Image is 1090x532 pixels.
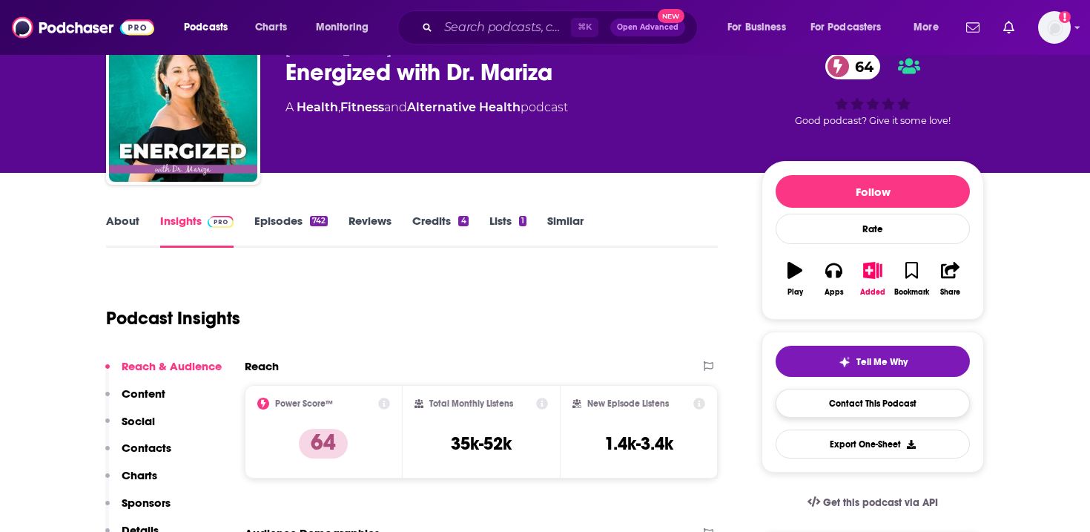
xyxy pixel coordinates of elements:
span: and [384,100,407,114]
div: Share [940,288,960,297]
a: Show notifications dropdown [997,15,1020,40]
p: Charts [122,468,157,482]
a: Health [297,100,338,114]
img: Podchaser - Follow, Share and Rate Podcasts [12,13,154,42]
button: open menu [717,16,805,39]
a: Contact This Podcast [776,389,970,418]
span: More [914,17,939,38]
a: Lists1 [489,214,526,248]
button: Sponsors [105,496,171,523]
div: Bookmark [894,288,929,297]
h1: Podcast Insights [106,307,240,329]
a: Charts [245,16,296,39]
button: Charts [105,468,157,496]
div: 742 [310,216,328,226]
span: For Business [727,17,786,38]
p: Contacts [122,441,171,455]
button: open menu [174,16,247,39]
svg: Add a profile image [1059,11,1071,23]
button: open menu [305,16,388,39]
div: Rate [776,214,970,244]
span: ⌘ K [571,18,598,37]
button: Show profile menu [1038,11,1071,44]
span: For Podcasters [810,17,882,38]
p: Content [122,387,165,401]
span: 64 [840,53,881,79]
button: Bookmark [892,252,931,306]
h2: Reach [245,359,279,373]
button: Content [105,387,165,414]
a: 64 [825,53,881,79]
h3: 1.4k-3.4k [604,433,673,455]
div: A podcast [285,99,568,116]
div: 64Good podcast? Give it some love! [762,44,984,136]
a: About [106,214,139,248]
button: Reach & Audience [105,359,222,387]
a: InsightsPodchaser Pro [160,214,234,248]
img: Podchaser Pro [208,216,234,228]
div: Apps [825,288,844,297]
button: Export One-Sheet [776,430,970,459]
span: Open Advanced [617,24,678,31]
div: Search podcasts, credits, & more... [412,10,712,45]
span: Monitoring [316,17,369,38]
a: Fitness [340,100,384,114]
span: Tell Me Why [856,356,908,368]
button: Contacts [105,441,171,468]
button: Follow [776,175,970,208]
img: tell me why sparkle [839,356,850,368]
button: Share [931,252,970,306]
img: Energized with Dr. Mariza [109,33,257,182]
span: Charts [255,17,287,38]
p: 64 [299,429,348,459]
button: Added [853,252,892,306]
span: , [338,100,340,114]
a: Alternative Health [407,100,521,114]
a: Show notifications dropdown [960,15,985,40]
span: New [658,9,684,23]
button: open menu [903,16,957,39]
p: Social [122,414,155,428]
span: Logged in as autumncomm [1038,11,1071,44]
a: Credits4 [412,214,468,248]
span: Get this podcast via API [823,496,938,509]
span: Podcasts [184,17,228,38]
div: 4 [458,216,468,226]
button: open menu [801,16,903,39]
button: Social [105,414,155,441]
a: Reviews [349,214,392,248]
img: User Profile [1038,11,1071,44]
span: Good podcast? Give it some love! [795,115,951,126]
div: 1 [519,216,526,226]
button: Apps [814,252,853,306]
h3: 35k-52k [451,433,512,455]
p: Sponsors [122,496,171,510]
button: Open AdvancedNew [610,19,685,36]
button: tell me why sparkleTell Me Why [776,346,970,377]
a: Get this podcast via API [796,485,950,521]
p: Reach & Audience [122,359,222,373]
input: Search podcasts, credits, & more... [438,16,571,39]
a: Similar [547,214,584,248]
h2: Power Score™ [275,398,333,409]
a: Episodes742 [254,214,328,248]
div: Play [787,288,803,297]
div: Added [860,288,885,297]
h2: New Episode Listens [587,398,669,409]
button: Play [776,252,814,306]
h2: Total Monthly Listens [429,398,513,409]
